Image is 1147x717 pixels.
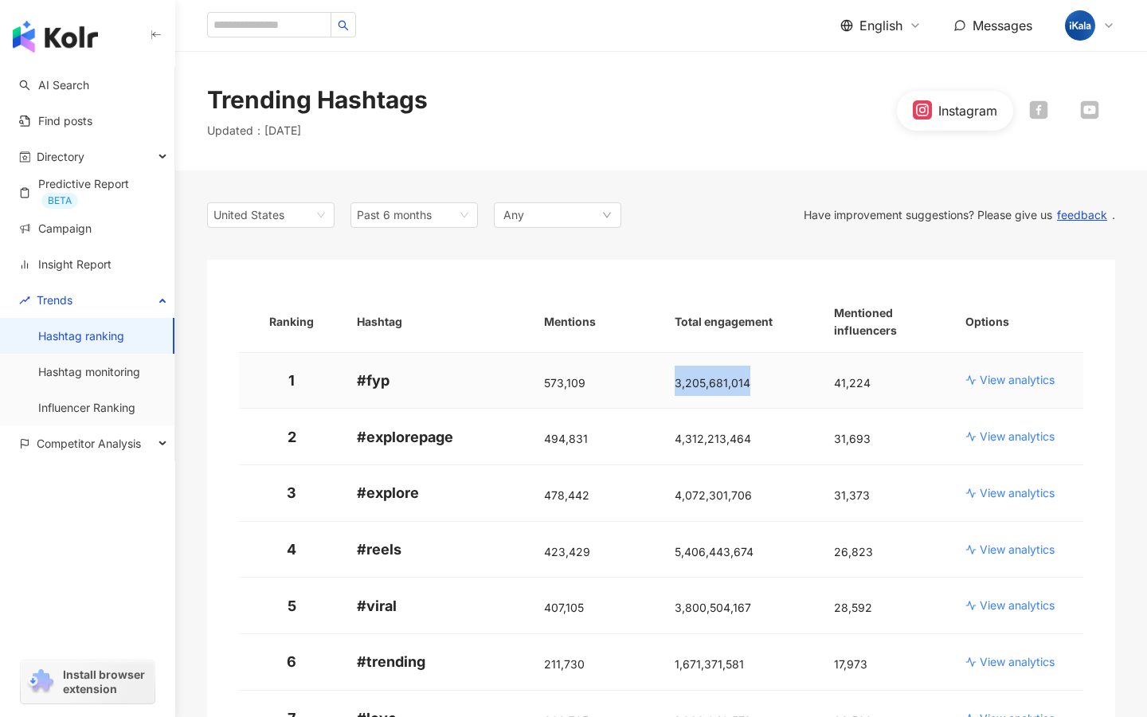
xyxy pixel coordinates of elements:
[544,545,590,558] span: 423,429
[37,139,84,174] span: Directory
[965,372,1071,388] a: View analytics
[834,488,870,502] span: 31,373
[252,596,331,616] p: 5
[980,372,1055,388] p: View analytics
[544,376,585,390] span: 573,109
[38,400,135,416] a: Influencer Ranking
[19,176,162,209] a: Predictive ReportBETA
[38,328,124,344] a: Hashtag ranking
[675,657,744,671] span: 1,671,371,581
[602,210,612,220] span: down
[252,652,331,672] p: 6
[357,370,519,390] p: # fyp
[834,657,867,671] span: 17,973
[980,485,1055,501] p: View analytics
[19,295,30,306] span: rise
[63,668,150,696] span: Install browser extension
[965,654,1071,670] a: View analytics
[980,429,1055,445] p: View analytics
[19,257,112,272] a: Insight Report
[834,376,871,390] span: 41,224
[357,483,519,503] p: # explore
[344,292,531,353] th: Hashtag
[357,652,519,672] p: # trending
[357,539,519,559] p: # reels
[938,102,997,119] div: Instagram
[25,669,56,695] img: chrome extension
[675,376,750,390] span: 3,205,681,014
[965,597,1071,613] a: View analytics
[357,596,519,616] p: # viral
[338,20,349,31] span: search
[37,282,72,318] span: Trends
[544,601,584,614] span: 407,105
[544,657,585,671] span: 211,730
[834,545,873,558] span: 26,823
[675,488,752,502] span: 4,072,301,706
[207,123,428,139] p: Updated ： [DATE]
[965,542,1071,558] a: View analytics
[13,21,98,53] img: logo
[19,221,92,237] a: Campaign
[213,203,265,227] div: United States
[1052,208,1112,222] button: feedback
[531,292,662,353] th: Mentions
[19,77,89,93] a: searchAI Search
[37,425,141,461] span: Competitor Analysis
[834,432,871,445] span: 31,693
[357,427,519,447] p: # explorepage
[207,83,428,116] div: Trending Hashtags
[965,485,1071,501] a: View analytics
[965,429,1071,445] a: View analytics
[239,292,344,353] th: Ranking
[252,370,331,390] p: 1
[973,18,1032,33] span: Messages
[675,601,751,614] span: 3,800,504,167
[821,292,952,353] th: Mentioned influencers
[621,208,1115,222] div: Have improvement suggestions? Please give us .
[980,597,1055,613] p: View analytics
[675,432,751,445] span: 4,312,213,464
[544,488,589,502] span: 478,442
[38,364,140,380] a: Hashtag monitoring
[675,545,754,558] span: 5,406,443,674
[953,292,1083,353] th: Options
[980,542,1055,558] p: View analytics
[19,113,92,129] a: Find posts
[662,292,821,353] th: Total engagement
[1065,10,1095,41] img: cropped-ikala-app-icon-2.png
[503,206,524,224] span: Any
[252,539,331,559] p: 4
[21,660,155,703] a: chrome extensionInstall browser extension
[252,483,331,503] p: 3
[544,432,588,445] span: 494,831
[252,427,331,447] p: 2
[834,601,872,614] span: 28,592
[859,17,902,34] span: English
[980,654,1055,670] p: View analytics
[357,208,432,221] span: Past 6 months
